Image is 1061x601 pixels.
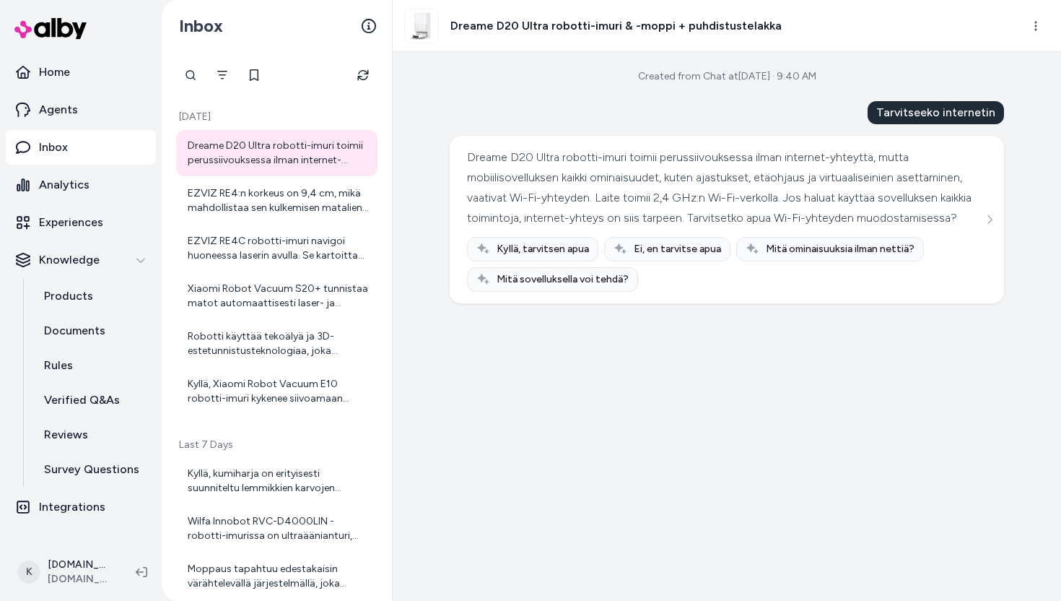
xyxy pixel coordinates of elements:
img: Dreame_D20_Ultra_main_white_1.jpg [405,9,438,43]
div: Dreame D20 Ultra robotti-imuri toimii perussiivouksessa ilman internet-yhteyttä, mutta mobiilisov... [188,139,369,168]
p: Verified Q&As [44,392,120,409]
p: Products [44,287,93,305]
p: Rules [44,357,73,374]
a: Verified Q&As [30,383,156,418]
a: Products [30,279,156,314]
p: Survey Questions [44,461,139,478]
span: [DOMAIN_NAME] [48,572,113,587]
a: Xiaomi Robot Vacuum S20+ tunnistaa matot automaattisesti laser- ja anturitekniikan avulla. Kun ro... [176,273,377,319]
a: Inbox [6,130,156,165]
a: Experiences [6,205,156,240]
button: Filter [208,61,237,90]
div: EZVIZ RE4C robotti-imuri navigoi huoneessa laserin avulla. Se kartoittaa ympäristönsä tarkasti ja... [188,234,369,263]
p: Agents [39,101,78,118]
div: Kyllä, Xiaomi Robot Vacuum E10 robotti-imuri kykenee siivoamaan useita huoneita kerralla. Se käyt... [188,377,369,406]
h2: Inbox [179,15,223,37]
p: Last 7 Days [176,438,377,452]
span: K [17,561,40,584]
span: Mitä sovelluksella voi tehdä? [497,272,629,287]
div: Kyllä, kumiharja on erityisesti suunniteltu lemmikkien karvojen syväpuhdistukseen, mikä tekee sii... [188,467,369,496]
p: [DATE] [176,110,377,124]
a: Rules [30,348,156,383]
button: See more [981,211,998,228]
a: EZVIZ RE4C robotti-imuri navigoi huoneessa laserin avulla. Se kartoittaa ympäristönsä tarkasti ja... [176,225,377,272]
p: Home [39,64,70,81]
span: Mitä ominaisuuksia ilman nettiä? [766,242,914,256]
a: Analytics [6,168,156,202]
a: Wilfa Innobot RVC-D4000LIN -robotti-imurissa on ultraäänianturi, joka tunnistaa matot. Kun robott... [176,506,377,552]
span: Ei, en tarvitse apua [634,242,721,256]
div: Xiaomi Robot Vacuum S20+ tunnistaa matot automaattisesti laser- ja anturitekniikan avulla. Kun ro... [188,282,369,311]
a: Kyllä, kumiharja on erityisesti suunniteltu lemmikkien karvojen syväpuhdistukseen, mikä tekee sii... [176,458,377,504]
a: Home [6,55,156,90]
a: EZVIZ RE4:n korkeus on 9,4 cm, mikä mahdollistaa sen kulkemisen matalien huonekalujen alta. [176,178,377,224]
p: [DOMAIN_NAME] Shopify [48,558,113,572]
h3: Dreame D20 Ultra robotti-imuri & -moppi + puhdistustelakka [450,17,782,35]
a: Reviews [30,418,156,452]
a: Kyllä, Xiaomi Robot Vacuum E10 robotti-imuri kykenee siivoamaan useita huoneita kerralla. Se käyt... [176,368,377,415]
a: Documents [30,314,156,348]
div: Created from Chat at [DATE] · 9:40 AM [638,69,816,84]
p: Knowledge [39,251,100,269]
div: Tarvitseeko internetin [868,101,1004,124]
p: Reviews [44,426,88,444]
div: EZVIZ RE4:n korkeus on 9,4 cm, mikä mahdollistaa sen kulkemisen matalien huonekalujen alta. [188,186,369,215]
button: K[DOMAIN_NAME] Shopify[DOMAIN_NAME] [9,549,124,595]
img: alby Logo [14,18,87,39]
div: Dreame D20 Ultra robotti-imuri toimii perussiivouksessa ilman internet-yhteyttä, mutta mobiilisov... [467,147,983,228]
div: Robotti käyttää tekoälyä ja 3D-estetunnistusteknologiaa, joka tunnistaa huonekalut ja pienet este... [188,329,369,358]
p: Inbox [39,139,68,156]
a: Agents [6,92,156,127]
p: Analytics [39,176,89,194]
div: Moppaus tapahtuu edestakaisin värähtelevällä järjestelmällä, joka jäljittelee manuaalista moppaus... [188,562,369,591]
p: Experiences [39,214,103,231]
p: Integrations [39,498,105,516]
button: Knowledge [6,243,156,277]
a: Robotti käyttää tekoälyä ja 3D-estetunnistusteknologiaa, joka tunnistaa huonekalut ja pienet este... [176,321,377,367]
div: Wilfa Innobot RVC-D4000LIN -robotti-imurissa on ultraäänianturi, joka tunnistaa matot. Kun robott... [188,514,369,543]
a: Survey Questions [30,452,156,487]
a: Integrations [6,490,156,524]
span: Kyllä, tarvitsen apua [497,242,589,256]
button: Refresh [349,61,377,90]
a: Moppaus tapahtuu edestakaisin värähtelevällä järjestelmällä, joka jäljittelee manuaalista moppaus... [176,553,377,600]
p: Documents [44,322,105,340]
a: Dreame D20 Ultra robotti-imuri toimii perussiivouksessa ilman internet-yhteyttä, mutta mobiilisov... [176,130,377,176]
